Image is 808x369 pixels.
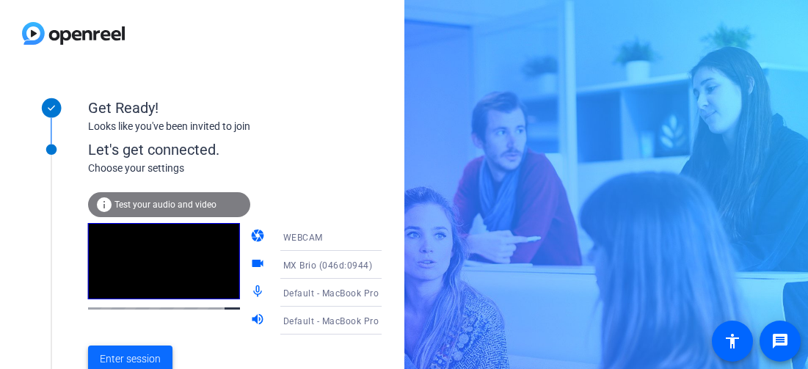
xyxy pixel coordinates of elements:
div: Let's get connected. [88,139,412,161]
span: WEBCAM [283,233,323,243]
span: Enter session [100,351,161,367]
mat-icon: accessibility [724,332,741,350]
mat-icon: videocam [250,256,268,274]
div: Get Ready! [88,97,382,119]
span: Test your audio and video [114,200,216,210]
div: Choose your settings [88,161,412,176]
span: Default - MacBook Pro Speakers (Built-in) [283,315,460,326]
mat-icon: info [95,196,113,213]
span: Default - MacBook Pro Microphone (Built-in) [283,287,472,299]
mat-icon: volume_up [250,312,268,329]
mat-icon: mic_none [250,284,268,302]
div: Looks like you've been invited to join [88,119,382,134]
span: MX Brio (046d:0944) [283,260,373,271]
mat-icon: camera [250,228,268,246]
mat-icon: message [771,332,789,350]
